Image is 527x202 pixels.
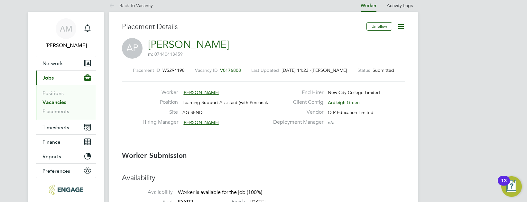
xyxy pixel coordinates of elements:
button: Network [36,56,96,70]
span: Preferences [42,168,70,174]
a: AM[PERSON_NAME] [36,18,96,49]
span: n/a [328,120,334,125]
span: V0176808 [220,67,241,73]
button: Preferences [36,164,96,178]
button: Finance [36,135,96,149]
div: 13 [501,181,507,189]
button: Timesheets [36,120,96,134]
span: AG SEND [182,110,202,115]
button: Jobs [36,71,96,85]
span: [PERSON_NAME] [182,90,219,95]
img: axcis-logo-retina.png [49,185,83,195]
button: Unfollow [366,22,392,31]
span: AM [60,24,72,33]
span: Andrew Murphy [36,42,96,49]
button: Open Resource Center, 13 new notifications [501,176,522,197]
a: Activity Logs [387,3,413,8]
span: Timesheets [42,124,69,130]
label: Hiring Manager [143,119,178,126]
a: Positions [42,90,64,96]
span: [PERSON_NAME] [311,67,347,73]
label: Vendor [269,109,323,116]
span: [PERSON_NAME] [182,120,219,125]
label: Site [143,109,178,116]
a: Vacancies [42,99,66,105]
label: Vacancy ID [195,67,217,73]
label: Deployment Manager [269,119,323,126]
button: Reports [36,149,96,163]
span: AP [122,38,143,59]
span: New City College Limited [328,90,380,95]
span: m: 07440418459 [148,51,183,57]
h3: Placement Details [122,22,362,32]
label: Last Updated [251,67,279,73]
span: [DATE] 14:23 - [282,67,311,73]
a: Placements [42,108,69,114]
span: Finance [42,139,60,145]
label: Availability [122,189,173,196]
span: Learning Support Assistant (with Personal… [182,100,271,105]
span: Ardleigh Green [328,100,360,105]
label: Status [357,67,370,73]
div: Jobs [36,85,96,120]
label: Client Config [269,99,323,106]
a: Go to home page [36,185,96,195]
a: Back To Vacancy [109,3,153,8]
label: End Hirer [269,89,323,96]
span: Worker is available for the job (100%) [178,189,262,196]
span: WS294198 [162,67,185,73]
label: Worker [143,89,178,96]
label: Placement ID [133,67,160,73]
span: Reports [42,153,61,159]
span: Network [42,60,63,66]
label: Position [143,99,178,106]
a: [PERSON_NAME] [148,38,229,51]
a: Worker [361,3,376,8]
b: Worker Submission [122,151,187,160]
span: Submitted [373,67,394,73]
span: Jobs [42,75,54,81]
h3: Availability [122,173,405,183]
span: O R Education Limited [328,110,374,115]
